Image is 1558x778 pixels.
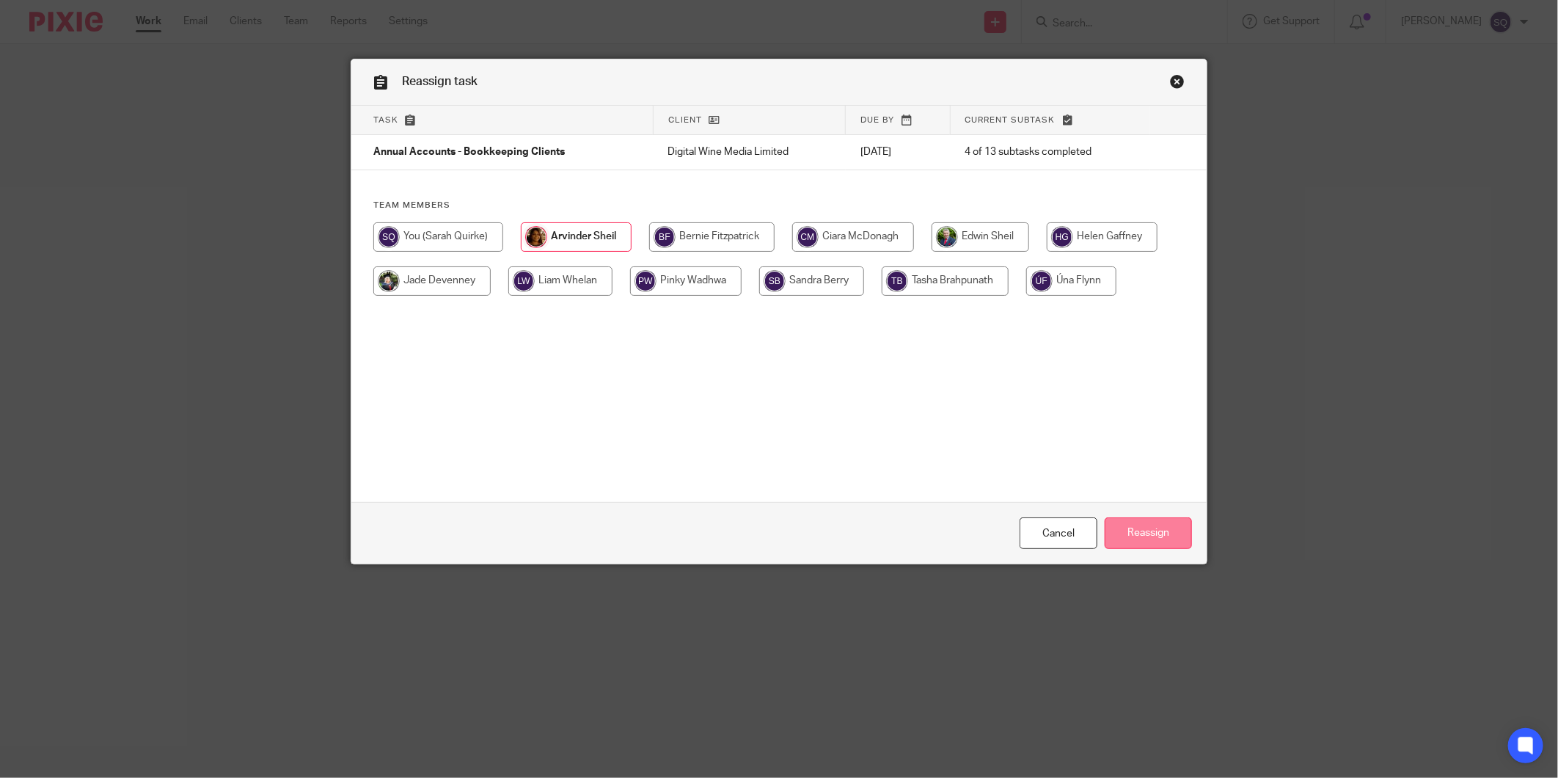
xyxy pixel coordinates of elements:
[402,76,478,87] span: Reassign task
[668,116,702,124] span: Client
[373,116,398,124] span: Task
[373,148,565,158] span: Annual Accounts - Bookkeeping Clients
[668,145,831,159] p: Digital Wine Media Limited
[373,200,1185,211] h4: Team members
[1170,74,1185,94] a: Close this dialog window
[860,145,935,159] p: [DATE]
[965,116,1056,124] span: Current subtask
[1020,517,1097,549] a: Close this dialog window
[1105,517,1192,549] input: Reassign
[950,135,1150,170] td: 4 of 13 subtasks completed
[860,116,894,124] span: Due by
